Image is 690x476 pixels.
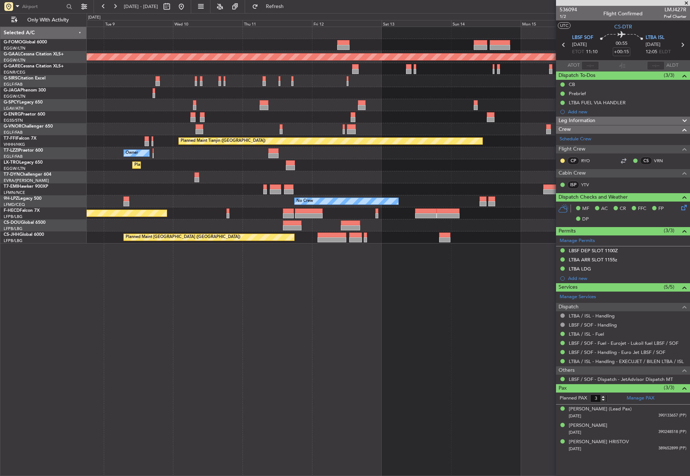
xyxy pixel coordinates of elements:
input: --:-- [581,61,599,70]
div: Planned Maint Dusseldorf [134,160,182,171]
a: LX-TROLegacy 650 [4,160,43,165]
div: No Crew [296,196,313,207]
span: CS-JHH [4,233,19,237]
a: T7-EMIHawker 900XP [4,184,48,189]
span: T7-DYN [4,172,20,177]
span: G-VNOR [4,124,21,129]
span: (3/3) [664,71,674,79]
span: 12:05 [646,48,657,56]
div: Prebrief [569,90,586,97]
span: 9H-LPZ [4,196,18,201]
span: Crew [559,125,571,134]
div: LTBA LDG [569,266,591,272]
span: CS-DTR [614,23,632,31]
a: LBSF / SOF - Fuel - Eurojet - Lukoil fuel LBSF / SOF [569,340,678,346]
span: Pax [559,384,567,393]
div: Sat 13 [382,20,451,27]
span: 11:10 [586,48,598,56]
span: T7-LZZI [4,148,19,153]
a: Manage PAX [627,395,654,402]
span: ELDT [659,48,671,56]
div: [PERSON_NAME] (Lead Pax) [569,406,632,413]
a: LFMN/NCE [4,190,25,195]
a: LBSF / SOF - Handling [569,322,617,328]
span: 390133657 (PP) [658,413,686,419]
div: CS [640,157,652,165]
a: G-GAALCessna Citation XLS+ [4,52,64,56]
span: G-JAGA [4,88,20,93]
a: LFPB/LBG [4,214,23,219]
div: Sun 14 [451,20,521,27]
span: G-SPCY [4,100,19,105]
a: EGGW/LTN [4,166,25,171]
a: T7-LZZIPraetor 600 [4,148,43,153]
span: (3/3) [664,384,674,391]
div: Tue 9 [104,20,173,27]
a: EGGW/LTN [4,94,25,99]
a: EGLF/FAB [4,154,23,159]
button: Refresh [249,1,292,12]
span: Cabin Crew [559,169,586,177]
span: Refresh [260,4,290,9]
span: Services [559,283,577,292]
label: Planned PAX [560,395,587,402]
span: DP [582,216,589,223]
span: LTBA ISL [646,34,665,42]
span: [DATE] [569,446,581,452]
span: Flight Crew [559,145,585,153]
a: LFMD/CEQ [4,202,25,207]
span: G-FOMO [4,40,22,44]
div: CB [569,81,575,87]
div: CP [567,157,579,165]
span: (5/5) [664,283,674,291]
span: T7-EMI [4,184,18,189]
a: YTV [581,182,598,188]
a: CS-DOUGlobal 6500 [4,221,46,225]
a: G-ENRGPraetor 600 [4,112,45,117]
a: G-GARECessna Citation XLS+ [4,64,64,69]
span: Permits [559,227,576,235]
span: G-GARE [4,64,20,69]
a: Manage Permits [560,237,595,245]
div: Add new [568,275,686,281]
div: LBSF DEP SLOT 1100Z [569,247,618,254]
span: ATOT [568,62,580,69]
span: G-ENRG [4,112,21,117]
a: G-SPCYLegacy 650 [4,100,43,105]
a: LBSF / SOF - Dispatch - JetAdvisor Dispatch MT [569,376,673,382]
button: Only With Activity [8,14,79,26]
span: F-HECD [4,208,20,213]
span: FP [658,205,664,212]
span: Others [559,366,575,375]
div: Owner [126,148,138,159]
a: T7-FFIFalcon 7X [4,136,36,141]
a: LFPB/LBG [4,226,23,231]
div: Thu 11 [243,20,312,27]
span: ETOT [572,48,584,56]
span: Dispatch [559,303,579,311]
div: [PERSON_NAME] HRISTOV [569,438,629,446]
a: T7-DYNChallenger 604 [4,172,51,177]
span: [DATE] - [DATE] [124,3,158,10]
div: [DATE] [88,15,100,21]
span: Pref Charter [664,13,686,20]
span: [DATE] [572,41,587,48]
div: Flight Confirmed [603,10,643,17]
span: ALDT [666,62,678,69]
a: EGSS/STN [4,118,23,123]
a: VRN [654,157,670,164]
a: VHHH/HKG [4,142,25,147]
input: Airport [22,1,64,12]
span: 390248518 (PP) [658,429,686,435]
div: Planned Maint [GEOGRAPHIC_DATA] ([GEOGRAPHIC_DATA]) [126,232,240,243]
span: LMJ427R [664,6,686,13]
span: Only With Activity [19,17,77,23]
span: G-SIRS [4,76,17,81]
span: G-GAAL [4,52,20,56]
div: Add new [568,109,686,115]
span: 1/2 [560,13,577,20]
div: Fri 12 [312,20,382,27]
span: 536094 [560,6,577,13]
a: EGGW/LTN [4,46,25,51]
a: LGAV/ATH [4,106,23,111]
